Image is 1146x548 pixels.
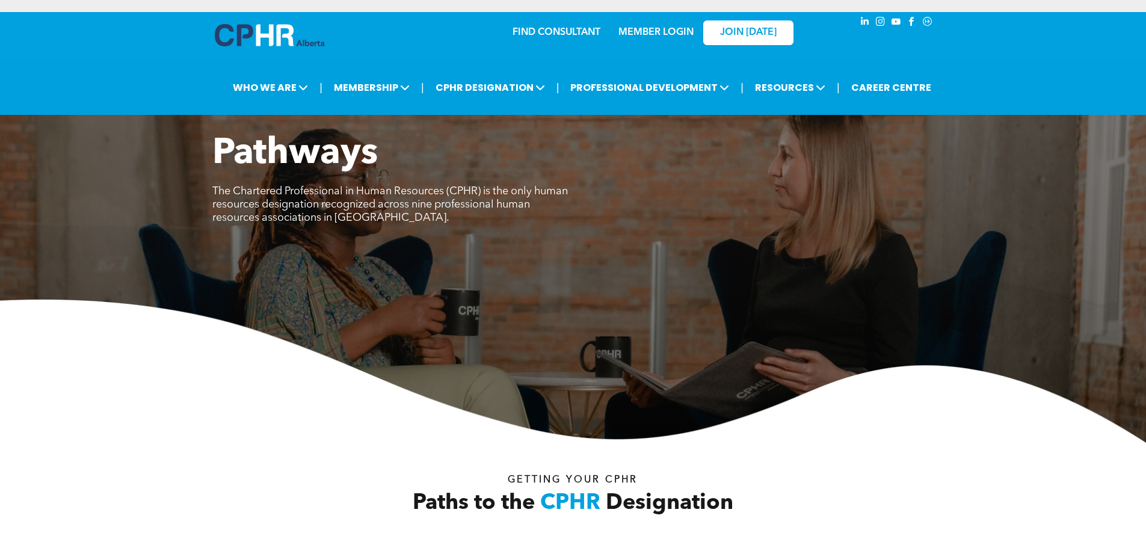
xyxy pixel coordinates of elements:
[319,75,322,100] li: |
[703,20,793,45] a: JOIN [DATE]
[556,75,559,100] li: |
[837,75,840,100] li: |
[215,24,324,46] img: A blue and white logo for cp alberta
[905,15,919,31] a: facebook
[508,475,638,485] span: Getting your Cphr
[848,76,935,99] a: CAREER CENTRE
[421,75,424,100] li: |
[741,75,744,100] li: |
[567,76,733,99] span: PROFESSIONAL DEVELOPMENT
[921,15,934,31] a: Social network
[858,15,872,31] a: linkedin
[413,493,535,514] span: Paths to the
[720,27,777,38] span: JOIN [DATE]
[890,15,903,31] a: youtube
[229,76,312,99] span: WHO WE ARE
[212,136,378,172] span: Pathways
[618,28,694,37] a: MEMBER LOGIN
[432,76,549,99] span: CPHR DESIGNATION
[330,76,413,99] span: MEMBERSHIP
[751,76,829,99] span: RESOURCES
[874,15,887,31] a: instagram
[606,493,733,514] span: Designation
[212,186,568,223] span: The Chartered Professional in Human Resources (CPHR) is the only human resources designation reco...
[540,493,600,514] span: CPHR
[513,28,600,37] a: FIND CONSULTANT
